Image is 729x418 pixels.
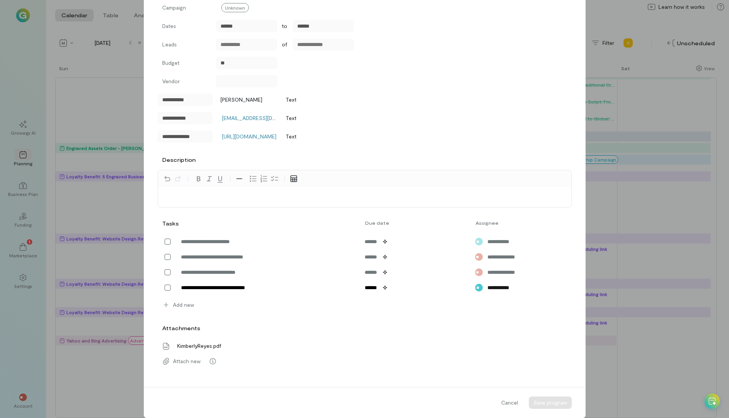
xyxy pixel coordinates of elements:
label: Dates [162,22,208,30]
span: Save program [533,399,567,406]
label: Description [162,156,196,164]
span: Cancel [501,399,518,406]
label: Campaign [162,4,208,14]
a: [EMAIL_ADDRESS][DOMAIN_NAME] [222,115,309,121]
a: [URL][DOMAIN_NAME] [222,133,276,140]
span: of [282,41,287,48]
span: to [282,22,287,30]
span: Add new [173,301,194,309]
label: Attachments [162,324,200,332]
span: Attach new [173,357,201,365]
label: Budget [162,59,208,69]
span: KimberlyReyes.pdf [173,342,221,350]
div: [PERSON_NAME] [216,96,262,104]
div: Attach new [158,354,572,369]
label: Leads [162,41,208,51]
button: Save program [529,397,572,409]
label: Vendor [162,77,208,87]
div: Tasks [162,220,177,227]
div: Assignee [471,220,544,226]
div: Due date [360,220,471,226]
div: editable markdown [158,187,571,207]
